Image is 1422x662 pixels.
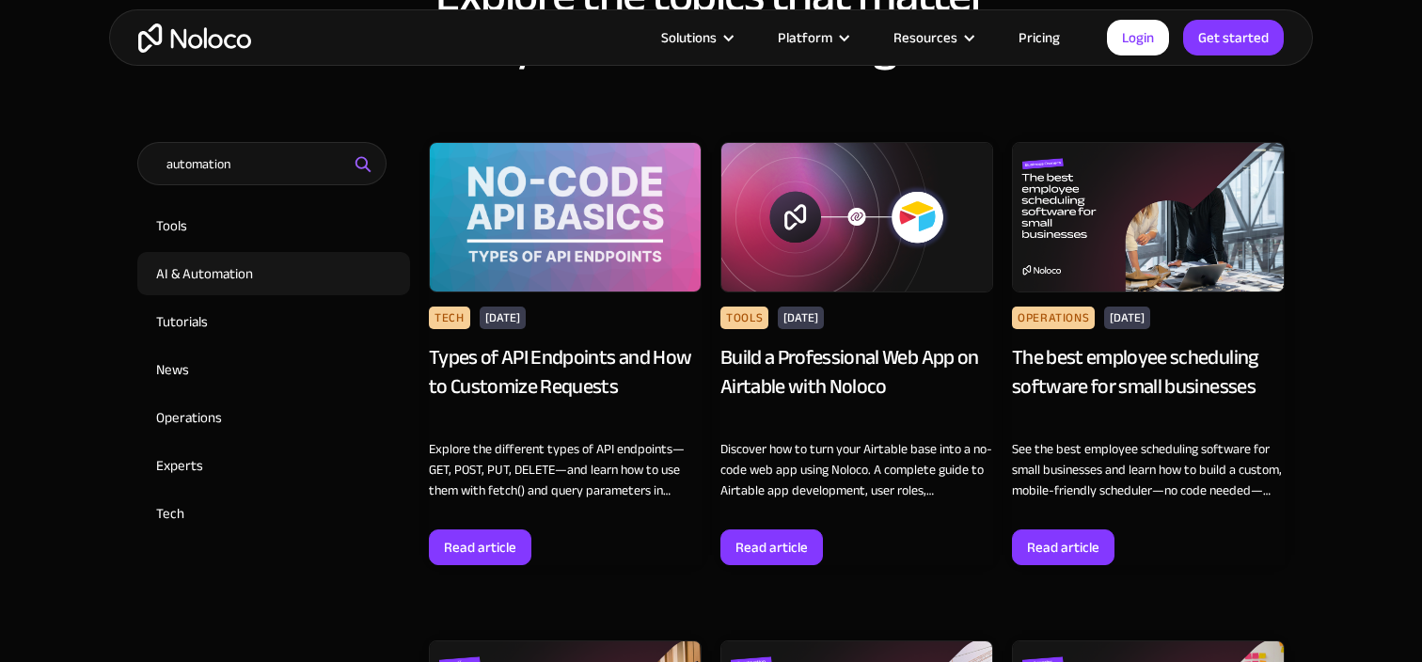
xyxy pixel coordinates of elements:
[638,25,754,50] div: Solutions
[870,25,995,50] div: Resources
[720,142,993,565] a: Tools[DATE]Build a Professional Web App on Airtable with NolocoDiscover how to turn your Airtable...
[995,25,1083,50] a: Pricing
[429,142,702,565] a: Tech[DATE]Types of API Endpoints and How to Customize RequestsExplore the different types of API ...
[1107,20,1169,55] a: Login
[778,307,824,329] div: [DATE]
[720,343,993,430] div: Build a Professional Web App on Airtable with Noloco
[1012,142,1285,292] img: The best employee scheduling software for small businesses
[1012,307,1095,329] div: Operations
[429,439,702,501] div: Explore the different types of API endpoints—GET, POST, PUT, DELETE—and learn how to use them wit...
[444,535,516,560] div: Read article
[735,535,808,560] div: Read article
[137,142,387,185] input: Search
[1012,439,1285,501] div: See the best employee scheduling software for small businesses and learn how to build a custom, m...
[429,307,470,329] div: Tech
[138,24,251,53] a: home
[1012,343,1285,430] div: The best employee scheduling software for small businesses
[720,439,993,501] div: Discover how to turn your Airtable base into a no-code web app using Noloco. A complete guide to ...
[778,25,832,50] div: Platform
[1104,307,1150,329] div: [DATE]
[1027,535,1099,560] div: Read article
[720,307,768,329] div: Tools
[754,25,870,50] div: Platform
[1183,20,1284,55] a: Get started
[893,25,957,50] div: Resources
[661,25,717,50] div: Solutions
[480,307,526,329] div: [DATE]
[429,343,702,430] div: Types of API Endpoints and How to Customize Requests
[1012,142,1285,565] a: The best employee scheduling software for small businessesOperations[DATE]The best employee sched...
[137,142,410,535] form: Email Form 2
